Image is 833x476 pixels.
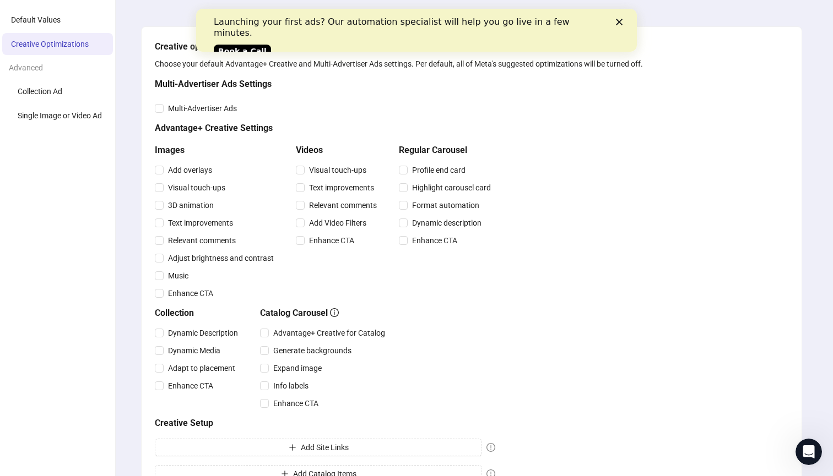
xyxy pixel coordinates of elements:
span: Multi-Advertiser Ads [164,102,241,114]
span: Visual touch-ups [305,164,371,176]
span: Enhance CTA [164,287,218,299]
h5: Collection [155,307,242,320]
span: Highlight carousel card [408,182,495,194]
span: Dynamic Description [164,327,242,339]
h5: Creative Setup [155,417,495,430]
span: Expand image [269,362,326,374]
h5: Regular Carousel [399,144,495,157]
span: Text improvements [164,217,237,229]
a: Book a Call [18,36,75,49]
div: Choose your default Advantage+ Creative and Multi-Advertiser Ads settings. Per default, all of Me... [155,58,788,70]
span: Collection Ad [18,87,62,96]
span: Profile end card [408,164,470,176]
h5: Creative optimizations [155,40,788,53]
span: Add Video Filters [305,217,371,229]
h5: Catalog Carousel [260,307,390,320]
span: Format automation [408,199,484,211]
span: Dynamic description [408,217,486,229]
h5: Advantage+ Creative Settings [155,122,495,135]
iframe: Intercom live chat banner [196,9,637,52]
span: info-circle [330,308,339,317]
span: Default Values [11,15,61,24]
span: Info labels [269,380,313,392]
h5: Videos [296,144,381,157]
span: Enhance CTA [408,234,462,247]
span: 3D animation [164,199,218,211]
span: Adapt to placement [164,362,240,374]
span: Visual touch-ups [164,182,230,194]
h5: Images [155,144,278,157]
span: Advantage+ Creative for Catalog [269,327,390,339]
span: Enhance CTA [305,234,359,247]
span: Relevant comments [164,234,240,247]
span: exclamation-circle [486,443,495,452]
span: Relevant comments [305,199,381,211]
span: Add overlays [164,164,217,176]
div: Close [420,10,431,17]
h5: Multi-Advertiser Ads Settings [155,78,495,91]
span: Text improvements [305,182,378,194]
span: Enhance CTA [269,397,323,409]
span: Enhance CTA [164,380,218,392]
iframe: Intercom live chat [796,439,822,465]
span: plus [289,444,296,451]
button: Add Site Links [155,439,482,456]
span: Dynamic Media [164,344,225,357]
span: Music [164,270,193,282]
span: Creative Optimizations [11,40,89,48]
span: Generate backgrounds [269,344,356,357]
span: Adjust brightness and contrast [164,252,278,264]
span: Add Site Links [301,443,349,452]
span: Single Image or Video Ad [18,111,102,120]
